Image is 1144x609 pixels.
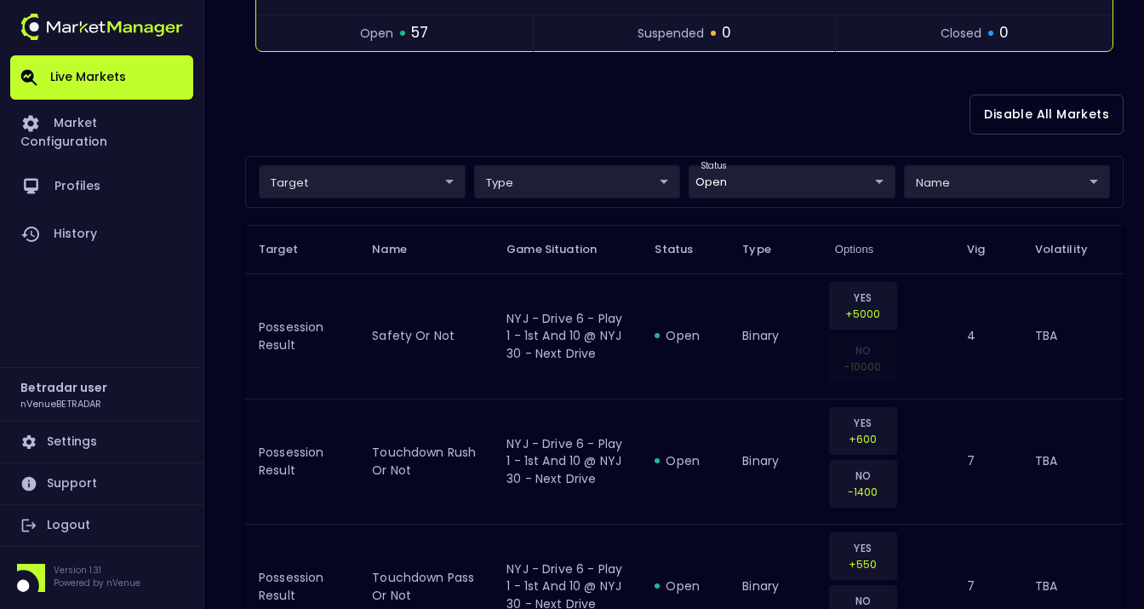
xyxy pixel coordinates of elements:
span: open [360,25,393,43]
span: Target [259,242,320,257]
div: Version 1.31Powered by nVenue [10,564,193,592]
h3: nVenueBETRADAR [20,397,101,410]
div: target [689,165,895,198]
td: Possession Result [245,273,358,399]
td: 7 [953,399,1021,524]
td: binary [729,399,821,524]
div: Obsolete [829,335,897,382]
span: Game Situation [506,242,619,257]
button: Disable All Markets [970,95,1124,135]
span: Status [655,242,715,257]
td: Possession Result [245,399,358,524]
img: logo [20,14,183,40]
div: open [655,327,715,344]
a: Live Markets [10,55,193,100]
p: NO [840,593,886,609]
p: +550 [840,556,886,572]
a: Logout [10,505,193,546]
span: closed [941,25,981,43]
td: safety or not [358,273,493,399]
p: +600 [840,431,886,447]
div: target [259,165,466,198]
span: Name [372,242,429,257]
a: Settings [10,422,193,462]
td: 4 [953,273,1021,399]
span: Type [742,242,793,257]
a: Profiles [10,163,193,210]
p: +5000 [840,306,886,322]
p: Powered by nVenue [54,577,140,589]
td: binary [729,273,821,399]
div: open [655,577,715,595]
p: Version 1.31 [54,564,140,577]
p: NO [840,342,886,359]
span: 57 [411,22,428,44]
td: NYJ - Drive 6 - Play 1 - 1st and 10 @ NYJ 30 - Next Drive [493,399,641,524]
p: NO [840,468,886,484]
span: suspended [638,25,704,43]
span: Vig [967,242,1007,257]
td: TBA [1021,273,1124,399]
div: target [904,165,1111,198]
span: Volatility [1035,242,1110,257]
p: YES [840,290,886,306]
a: History [10,210,193,258]
p: -10000 [840,359,886,375]
td: NYJ - Drive 6 - Play 1 - 1st and 10 @ NYJ 30 - Next Drive [493,273,641,399]
td: touchdown rush or not [358,399,493,524]
span: 0 [999,22,1009,44]
td: TBA [1021,399,1124,524]
label: status [701,160,727,172]
div: open [655,452,715,469]
h2: Betradar user [20,378,107,397]
a: Market Configuration [10,100,193,163]
a: Support [10,463,193,504]
span: 0 [722,22,731,44]
div: target [474,165,681,198]
th: Options [821,225,953,273]
p: YES [840,415,886,431]
p: -1400 [840,484,886,500]
p: YES [840,540,886,556]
